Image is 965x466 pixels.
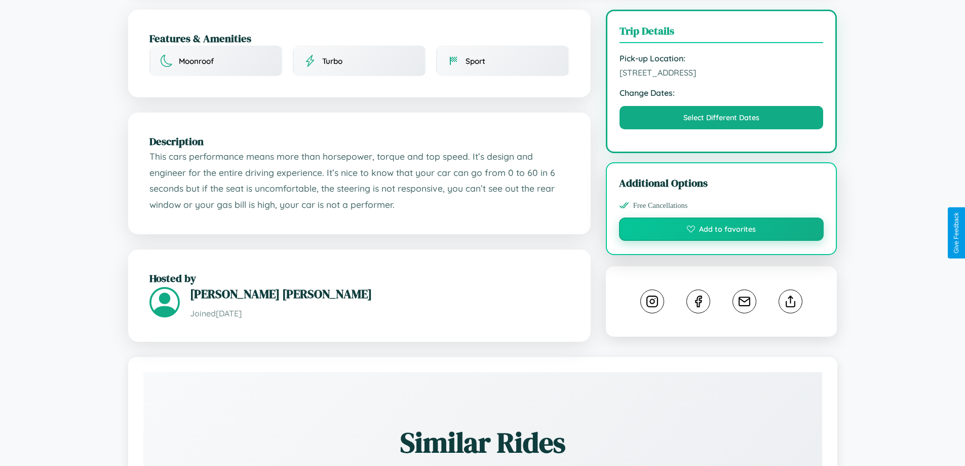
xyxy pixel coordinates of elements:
strong: Change Dates: [620,88,824,98]
span: Free Cancellations [633,201,688,210]
button: Select Different Dates [620,106,824,129]
p: Joined [DATE] [190,306,569,321]
h2: Similar Rides [179,423,787,462]
strong: Pick-up Location: [620,53,824,63]
h3: Trip Details [620,23,824,43]
h3: Additional Options [619,175,824,190]
span: Turbo [322,56,342,66]
h3: [PERSON_NAME] [PERSON_NAME] [190,285,569,302]
div: Give Feedback [953,212,960,254]
h2: Description [149,134,569,149]
span: Sport [466,56,485,66]
h2: Features & Amenities [149,31,569,46]
span: [STREET_ADDRESS] [620,67,824,78]
button: Add to favorites [619,218,824,241]
p: This cars performance means more than horsepower, torque and top speed. It’s design and engineer ... [149,149,569,213]
span: Moonroof [179,56,214,66]
h2: Hosted by [149,271,569,285]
